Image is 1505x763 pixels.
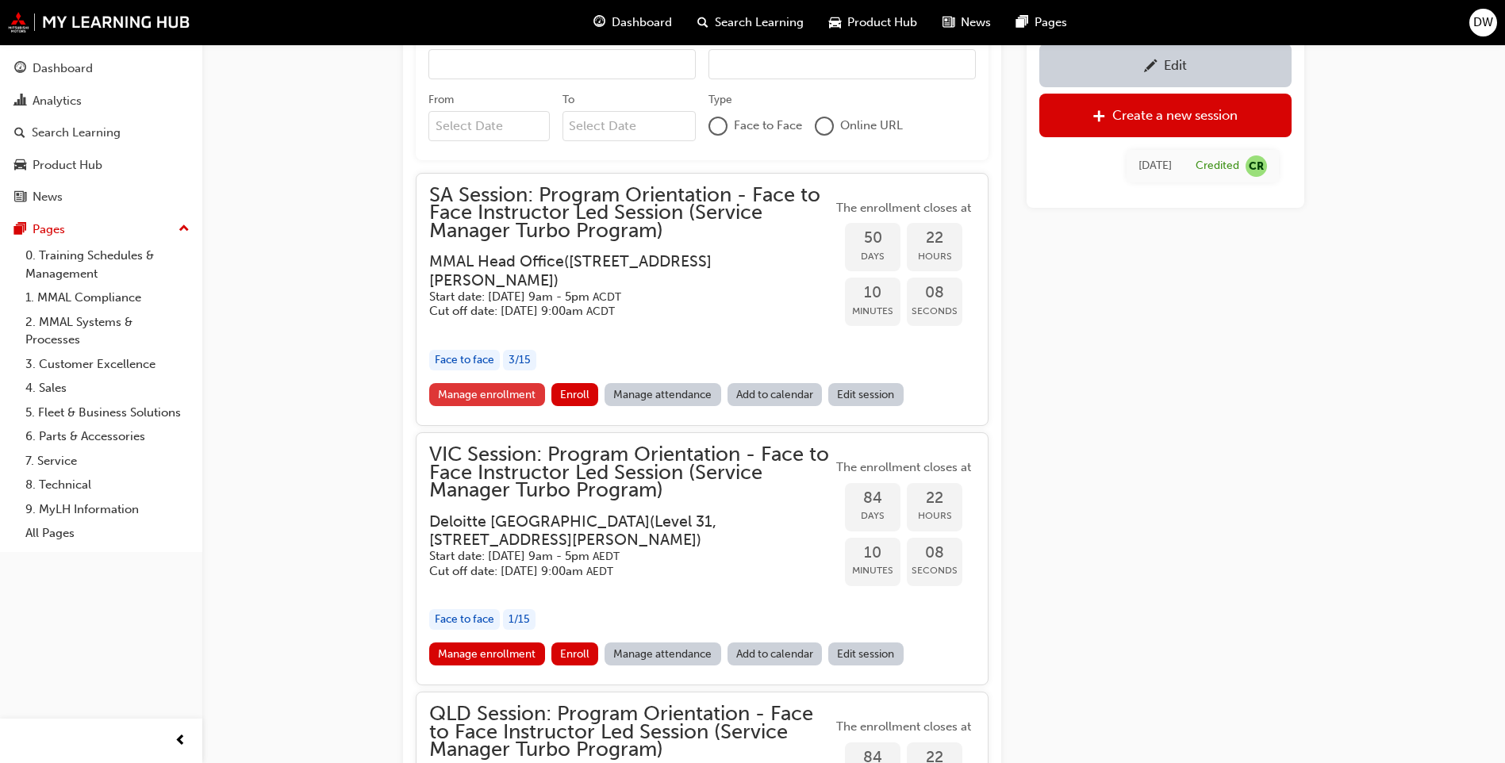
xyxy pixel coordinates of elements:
span: up-icon [179,219,190,240]
a: News [6,182,196,212]
span: Enroll [560,647,589,661]
span: Australian Eastern Daylight Time AEDT [593,550,620,563]
button: DW [1469,9,1497,36]
span: plus-icon [1093,109,1107,125]
a: 9. MyLH Information [19,497,196,522]
a: Analytics [6,86,196,116]
a: 5. Fleet & Business Solutions [19,401,196,425]
a: Edit [1039,43,1292,86]
span: Hours [907,247,962,266]
span: search-icon [697,13,708,33]
h5: Start date: [DATE] 9am - 5pm [429,549,807,564]
img: mmal [8,12,190,33]
span: SA Session: Program Orientation - Face to Face Instructor Led Session (Service Manager Turbo Prog... [429,186,832,240]
span: Online URL [840,117,903,135]
h3: Deloitte [GEOGRAPHIC_DATA] ( Level 31, [STREET_ADDRESS][PERSON_NAME] ) [429,512,807,550]
a: 0. Training Schedules & Management [19,243,196,286]
div: Tue Oct 01 2024 09:30:00 GMT+0930 (Australian Central Standard Time) [1138,156,1172,174]
div: 3 / 15 [503,350,536,371]
a: Product Hub [6,151,196,180]
span: Seconds [907,562,962,580]
span: 10 [845,284,900,302]
div: From [428,92,454,108]
span: Minutes [845,562,900,580]
div: Product Hub [33,156,102,174]
span: Product Hub [847,13,917,32]
div: Search Learning [32,124,121,142]
div: Face to face [429,609,500,631]
div: News [33,188,63,206]
a: Dashboard [6,54,196,83]
a: guage-iconDashboard [581,6,685,39]
span: DW [1473,13,1493,32]
div: Face to face [429,350,500,371]
span: car-icon [14,159,26,173]
h3: MMAL Head Office ( [STREET_ADDRESS][PERSON_NAME] ) [429,252,807,289]
span: search-icon [14,126,25,140]
span: Australian Central Daylight Time ACDT [586,305,615,318]
span: Australian Central Daylight Time ACDT [593,290,621,304]
span: News [961,13,991,32]
div: Credited [1196,158,1239,173]
div: Dashboard [33,59,93,78]
span: Face to Face [734,117,802,135]
div: Type [708,92,732,108]
a: Manage attendance [605,383,721,406]
a: news-iconNews [930,6,1004,39]
h5: Cut off date: [DATE] 9:00am [429,564,807,579]
span: Search Learning [715,13,804,32]
a: Edit session [828,642,904,665]
div: Analytics [33,92,82,110]
button: Enroll [551,383,599,406]
span: guage-icon [14,62,26,76]
button: Pages [6,215,196,244]
span: 22 [907,229,962,247]
a: 7. Service [19,449,196,474]
a: 6. Parts & Accessories [19,424,196,449]
span: 50 [845,229,900,247]
button: DashboardAnalyticsSearch LearningProduct HubNews [6,51,196,215]
span: news-icon [943,13,954,33]
span: pencil-icon [1144,59,1158,75]
a: 2. MMAL Systems & Processes [19,310,196,352]
span: QLD Session: Program Orientation - Face to Face Instructor Led Session (Service Manager Turbo Pro... [429,705,832,759]
div: Pages [33,220,65,239]
span: Enroll [560,388,589,401]
div: Create a new session [1113,107,1238,123]
button: VIC Session: Program Orientation - Face to Face Instructor Led Session (Service Manager Turbo Pro... [429,446,975,672]
div: 1 / 15 [503,609,536,631]
span: 10 [845,544,900,562]
span: pages-icon [14,223,26,237]
h5: Cut off date: [DATE] 9:00am [429,304,807,319]
input: To [562,111,697,141]
a: Search Learning [6,118,196,148]
span: prev-icon [175,731,186,751]
a: Create a new session [1039,93,1292,136]
span: 08 [907,284,962,302]
div: To [562,92,574,108]
span: Pages [1035,13,1067,32]
a: 4. Sales [19,376,196,401]
span: Australian Eastern Daylight Time AEDT [586,565,613,578]
input: Title [428,49,696,79]
span: Minutes [845,302,900,320]
span: Days [845,247,900,266]
a: pages-iconPages [1004,6,1080,39]
button: Enroll [551,642,599,665]
input: From [428,111,550,141]
span: guage-icon [593,13,605,33]
span: The enrollment closes at [832,458,975,477]
span: VIC Session: Program Orientation - Face to Face Instructor Led Session (Service Manager Turbo Pro... [429,446,832,500]
a: 8. Technical [19,473,196,497]
span: 22 [907,489,962,508]
a: Edit session [828,383,904,406]
a: 1. MMAL Compliance [19,286,196,310]
a: Add to calendar [728,642,823,665]
span: The enrollment closes at [832,718,975,736]
input: Session Id [708,49,976,79]
span: null-icon [1246,155,1267,176]
span: The enrollment closes at [832,199,975,217]
span: chart-icon [14,94,26,109]
a: Manage attendance [605,642,721,665]
span: Seconds [907,302,962,320]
